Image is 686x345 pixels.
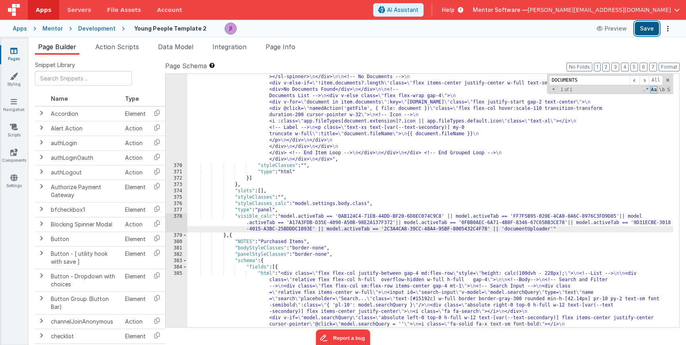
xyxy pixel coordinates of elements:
[602,63,610,71] button: 2
[611,63,619,71] button: 3
[48,165,122,180] td: authLogout
[640,63,647,71] button: 6
[166,232,187,239] div: 379
[166,245,187,251] div: 381
[635,22,659,35] button: Save
[442,6,455,14] span: Help
[659,63,680,71] button: Format
[122,269,149,291] td: Element
[125,95,139,102] span: Type
[38,43,76,51] span: Page Builder
[48,136,122,150] td: authLogin
[67,6,91,14] span: Servers
[78,25,116,33] div: Development
[122,165,149,180] td: Action
[166,213,187,232] div: 378
[166,239,187,245] div: 380
[42,25,63,33] div: Mentor
[166,175,187,182] div: 372
[122,232,149,246] td: Element
[658,86,665,93] span: Whole Word Search
[48,329,122,343] td: checklist
[225,23,236,34] img: 6c3d48e323fef8557f0b76cc516e01c7
[48,202,122,217] td: bfcheckbox1
[122,329,149,343] td: Element
[650,86,657,93] span: CaseSensitive Search
[35,61,75,69] span: Snippet Library
[48,106,122,121] td: Accordion
[642,86,649,93] span: RegExp Search
[594,63,601,71] button: 1
[122,291,149,314] td: Element
[266,43,295,51] span: Page Info
[387,6,418,14] span: AI Assistant
[473,6,528,14] span: Mentor Software —
[212,43,247,51] span: Integration
[166,207,187,213] div: 377
[95,43,139,51] span: Action Scripts
[122,121,149,136] td: Action
[166,264,187,270] div: 384
[134,25,206,31] h4: Young People Template 2
[48,269,122,291] td: Button - Dropdown with choices
[166,182,187,188] div: 373
[51,95,68,102] span: Name
[649,63,657,71] button: 7
[48,150,122,165] td: authLoginOauth
[158,43,193,51] span: Data Model
[122,180,149,202] td: Element
[373,3,424,17] button: AI Assistant
[122,246,149,269] td: Element
[48,121,122,136] td: Alert Action
[166,201,187,207] div: 376
[549,75,630,85] input: Search for
[48,314,122,329] td: channelJoinAnonymous
[48,246,122,269] td: Button - [ utility hook with save ]
[122,202,149,217] td: Element
[122,150,149,165] td: Action
[528,6,671,14] span: [PERSON_NAME][EMAIL_ADDRESS][DOMAIN_NAME]
[649,75,663,85] span: Alt-Enter
[550,86,557,92] span: Toggel Replace mode
[630,63,638,71] button: 5
[166,188,187,194] div: 374
[165,61,207,71] span: Page Schema
[557,87,576,92] span: 1 of 1
[122,136,149,150] td: Action
[166,194,187,201] div: 375
[621,63,629,71] button: 4
[48,232,122,246] td: Button
[166,163,187,169] div: 370
[567,63,592,71] button: No Folds
[48,180,122,202] td: Authorize Payment Gateway
[166,258,187,264] div: 383
[166,169,187,175] div: 371
[48,291,122,314] td: Button Group (Button Bar)
[662,23,673,34] button: Options
[122,314,149,329] td: Action
[13,25,27,33] div: Apps
[473,6,680,14] button: Mentor Software — [PERSON_NAME][EMAIL_ADDRESS][DOMAIN_NAME]
[36,6,51,14] span: Apps
[48,217,122,232] td: Blocking Spinner Modal
[122,106,149,121] td: Element
[166,251,187,258] div: 382
[667,86,671,93] span: Search In Selection
[592,22,632,35] button: Preview
[35,71,132,86] input: Search Snippets ...
[107,6,141,14] span: File Assets
[122,217,149,232] td: Action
